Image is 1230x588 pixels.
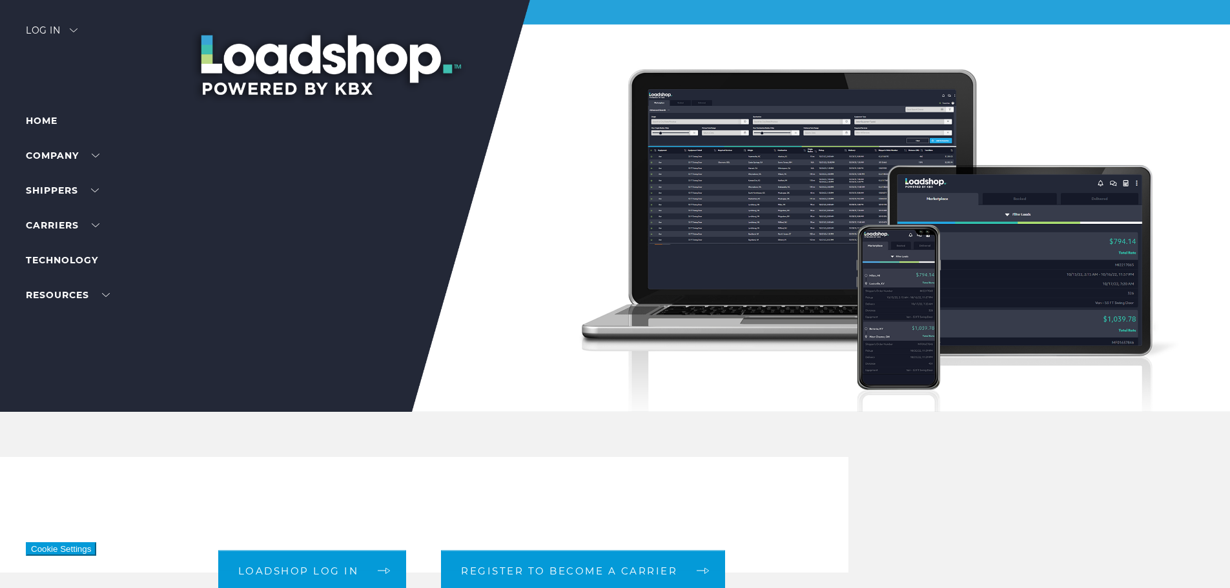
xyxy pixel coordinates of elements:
a: RESOURCES [26,289,110,301]
img: arrow [70,28,77,32]
div: Log in [26,26,77,45]
img: kbx logo [567,26,664,83]
a: SHIPPERS [26,185,99,196]
span: Register to become a carrier [461,566,677,576]
a: Carriers [26,219,99,231]
a: Company [26,150,99,161]
a: Home [26,115,57,127]
span: Loadshop log in [238,566,359,576]
button: Cookie Settings [26,542,96,556]
a: Technology [26,254,98,266]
